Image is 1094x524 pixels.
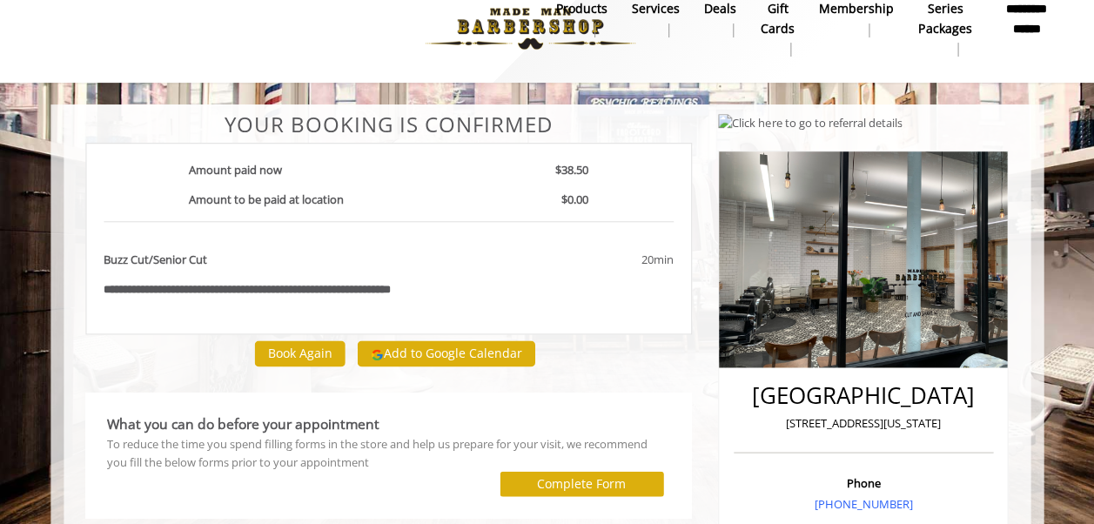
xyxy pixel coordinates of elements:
[738,413,989,432] p: [STREET_ADDRESS][US_STATE]
[561,191,588,207] b: $0.00
[538,476,627,490] label: Complete Form
[86,113,693,136] center: Your Booking is confirmed
[738,476,989,488] h3: Phone
[190,191,345,207] b: Amount to be paid at location
[555,162,588,178] b: $38.50
[108,413,380,433] b: What you can do before your appointment
[358,340,535,366] button: Add to Google Calendar
[104,251,208,269] b: Buzz Cut/Senior Cut
[814,495,912,511] a: [PHONE_NUMBER]
[500,471,664,496] button: Complete Form
[501,251,674,269] div: 20min
[190,162,283,178] b: Amount paid now
[718,114,902,132] img: Click here to go to referral details
[108,434,671,471] div: To reduce the time you spend filling forms in the store and help us prepare for your visit, we re...
[738,382,989,407] h2: [GEOGRAPHIC_DATA]
[255,340,346,366] button: Book Again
